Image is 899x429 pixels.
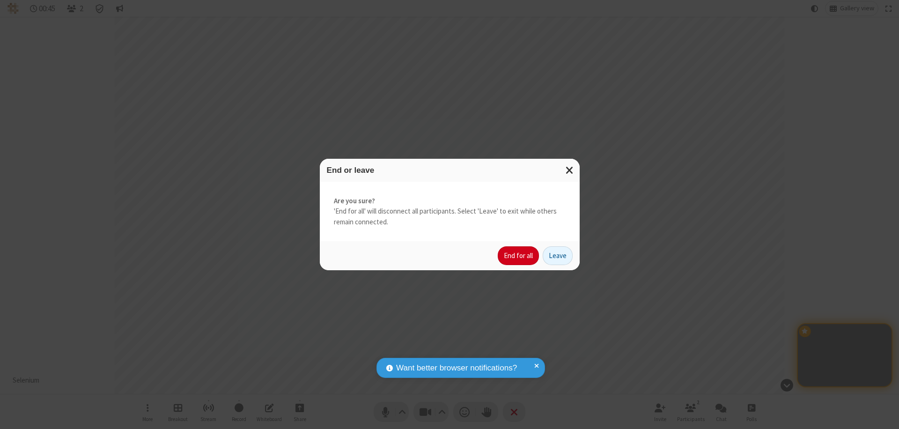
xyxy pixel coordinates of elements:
[543,246,573,265] button: Leave
[320,182,580,242] div: 'End for all' will disconnect all participants. Select 'Leave' to exit while others remain connec...
[498,246,539,265] button: End for all
[334,196,566,207] strong: Are you sure?
[327,166,573,175] h3: End or leave
[560,159,580,182] button: Close modal
[396,362,517,374] span: Want better browser notifications?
